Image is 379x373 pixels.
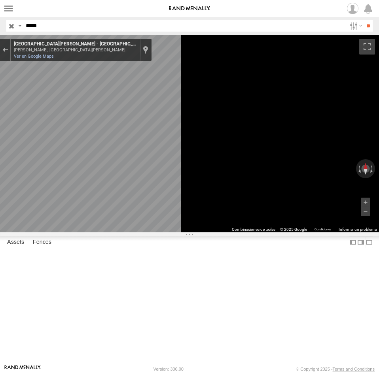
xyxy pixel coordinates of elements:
label: Fences [29,237,55,248]
label: Dock Summary Table to the Right [357,236,365,248]
div: © Copyright 2025 - [296,367,375,371]
label: Search Query [17,20,23,32]
button: Rotar en el sentido de las manecillas del reloj [370,159,375,178]
label: Search Filter Options [347,20,364,32]
label: Dock Summary Table to the Left [349,236,357,248]
button: Restablecer la vista [362,159,370,178]
a: Informar un problema [339,227,377,232]
a: Terms and Conditions [333,367,375,371]
img: rand-logo.svg [169,6,210,11]
div: [GEOGRAPHIC_DATA][PERSON_NAME] - [GEOGRAPHIC_DATA] [14,41,136,47]
button: Rotar en sentido antihorario [356,159,362,178]
div: Version: 306.00 [153,367,184,371]
button: Activar o desactivar la vista de pantalla completa [359,39,375,55]
div: [PERSON_NAME], [GEOGRAPHIC_DATA][PERSON_NAME] [14,47,136,53]
a: Visit our Website [4,365,41,373]
span: © 2025 Google [280,227,307,232]
a: Condiciones (se abre en una nueva pestaña) [315,228,331,231]
button: Acercar [361,198,370,207]
button: Combinaciones de teclas [232,227,275,232]
a: Ver en Google Maps [14,54,54,59]
button: Alejar [361,207,370,216]
a: Mostrar ubicación en el mapa [143,45,148,54]
label: Assets [3,237,28,248]
label: Hide Summary Table [365,236,373,248]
